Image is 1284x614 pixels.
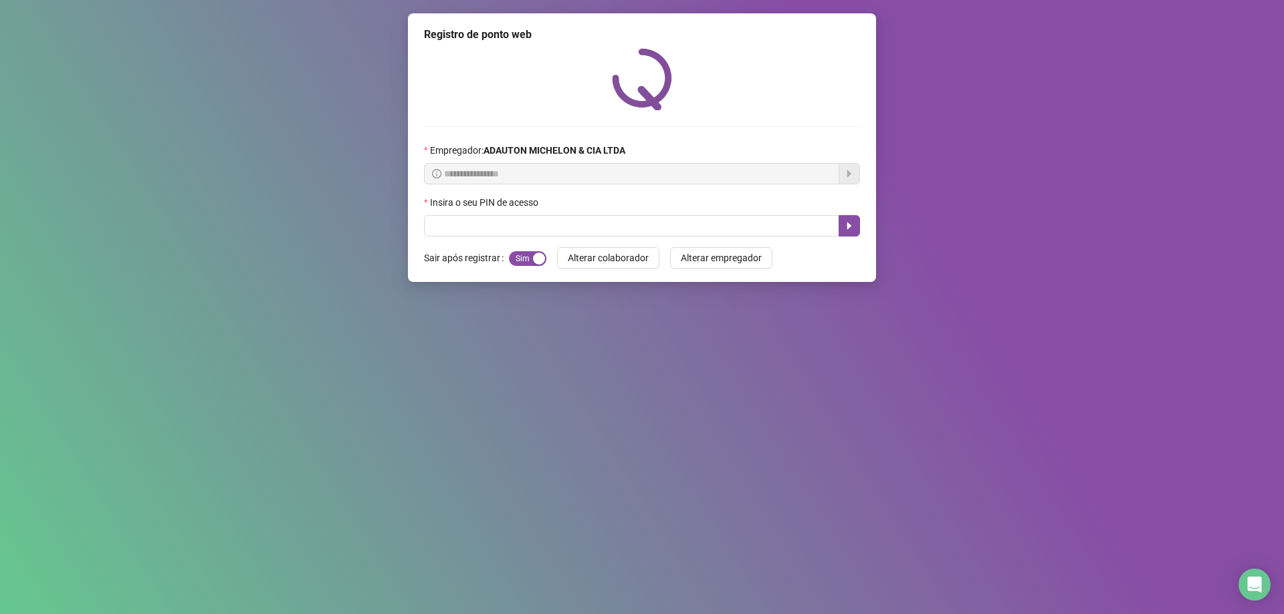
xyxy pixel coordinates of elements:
label: Insira o seu PIN de acesso [424,195,547,210]
label: Sair após registrar [424,247,509,269]
strong: ADAUTON MICHELON & CIA LTDA [484,145,625,156]
span: caret-right [844,220,855,231]
div: Open Intercom Messenger [1239,569,1271,601]
img: QRPoint [612,48,672,110]
button: Alterar colaborador [557,247,659,269]
button: Alterar empregador [670,247,772,269]
div: Registro de ponto web [424,27,860,43]
span: Alterar colaborador [568,251,649,265]
span: Empregador : [430,143,625,158]
span: info-circle [432,169,441,178]
span: Alterar empregador [681,251,762,265]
